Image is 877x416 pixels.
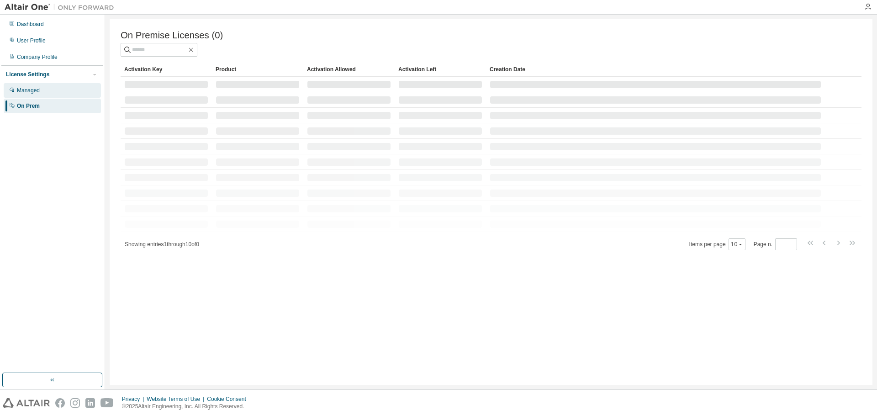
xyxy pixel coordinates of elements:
img: altair_logo.svg [3,398,50,408]
button: 10 [731,241,743,248]
span: Page n. [754,238,797,250]
img: Altair One [5,3,119,12]
img: linkedin.svg [85,398,95,408]
img: instagram.svg [70,398,80,408]
span: On Premise Licenses (0) [121,30,223,41]
img: facebook.svg [55,398,65,408]
div: Product [216,62,300,77]
div: Activation Allowed [307,62,391,77]
img: youtube.svg [100,398,114,408]
div: Creation Date [490,62,821,77]
div: User Profile [17,37,46,44]
div: Cookie Consent [207,395,251,403]
div: Activation Key [124,62,208,77]
div: Managed [17,87,40,94]
span: Items per page [689,238,745,250]
div: Company Profile [17,53,58,61]
div: Dashboard [17,21,44,28]
div: Activation Left [398,62,482,77]
p: © 2025 Altair Engineering, Inc. All Rights Reserved. [122,403,252,411]
span: Showing entries 1 through 10 of 0 [125,241,199,247]
div: Privacy [122,395,147,403]
div: On Prem [17,102,40,110]
div: Website Terms of Use [147,395,207,403]
div: License Settings [6,71,49,78]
